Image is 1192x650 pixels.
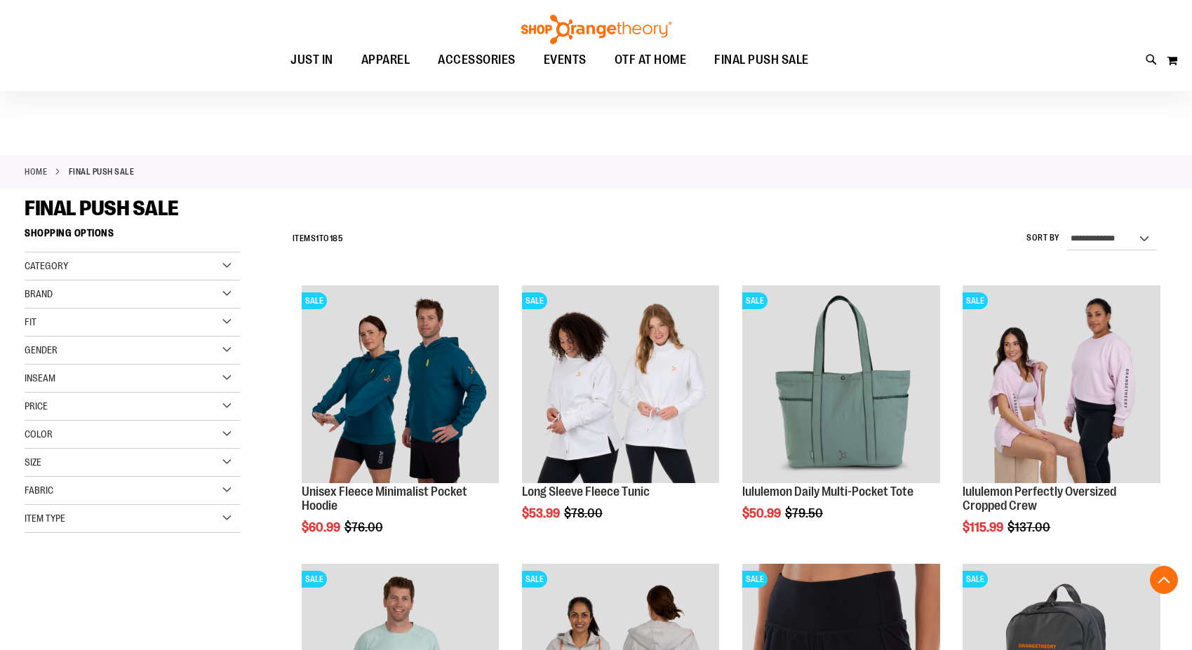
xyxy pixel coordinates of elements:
img: Shop Orangetheory [519,15,674,44]
a: EVENTS [530,44,601,76]
span: SALE [963,292,988,309]
a: FINAL PUSH SALE [700,44,823,76]
button: Back To Top [1150,566,1178,594]
span: 185 [330,233,344,243]
span: Item Type [25,513,65,524]
label: Sort By [1026,232,1060,244]
span: $78.00 [564,506,605,520]
span: SALE [302,571,327,588]
span: $50.99 [742,506,783,520]
span: OTF AT HOME [615,44,687,76]
a: OTF AT HOME [601,44,701,76]
img: lululemon Perfectly Oversized Cropped Crew [963,285,1160,483]
a: lululemon Daily Multi-Pocket ToteSALE [742,285,940,485]
span: Price [25,400,48,412]
span: $76.00 [344,520,385,534]
a: lululemon Perfectly Oversized Cropped CrewSALE [963,285,1160,485]
a: APPAREL [347,44,424,76]
h2: Items to [293,228,344,250]
div: product [735,278,947,555]
span: Fit [25,316,36,327]
span: Gender [25,344,58,356]
span: SALE [742,571,768,588]
span: SALE [522,571,547,588]
span: Inseam [25,372,55,384]
span: $79.50 [785,506,825,520]
span: $60.99 [302,520,342,534]
span: EVENTS [544,44,587,76]
a: Long Sleeve Fleece Tunic [522,485,650,499]
span: $115.99 [963,520,1005,534]
span: Brand [25,288,53,299]
div: product [295,278,507,569]
a: Product image for Fleece Long SleeveSALE [522,285,720,485]
a: lululemon Daily Multi-Pocket Tote [742,485,913,499]
div: product [515,278,727,555]
span: SALE [522,292,547,309]
span: ACCESSORIES [438,44,516,76]
span: FINAL PUSH SALE [714,44,809,76]
a: Unisex Fleece Minimalist Pocket HoodieSALE [302,285,500,485]
span: JUST IN [290,44,333,76]
span: Size [25,456,41,468]
span: $137.00 [1007,520,1052,534]
span: Fabric [25,485,53,496]
div: product [956,278,1167,569]
strong: FINAL PUSH SALE [69,165,135,178]
strong: Shopping Options [25,221,240,252]
span: FINAL PUSH SALE [25,196,179,220]
img: lululemon Daily Multi-Pocket Tote [742,285,940,483]
span: SALE [963,571,988,588]
span: SALE [742,292,768,309]
span: $53.99 [522,506,562,520]
span: 1 [316,233,319,243]
a: Home [25,165,47,178]
span: APPAREL [361,44,410,76]
span: Category [25,260,68,271]
a: ACCESSORIES [424,44,530,76]
a: Unisex Fleece Minimalist Pocket Hoodie [302,485,467,513]
span: Color [25,428,53,440]
a: JUST IN [276,44,347,76]
img: Product image for Fleece Long Sleeve [522,285,720,483]
span: SALE [302,292,327,309]
a: lululemon Perfectly Oversized Cropped Crew [963,485,1116,513]
img: Unisex Fleece Minimalist Pocket Hoodie [302,285,500,483]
